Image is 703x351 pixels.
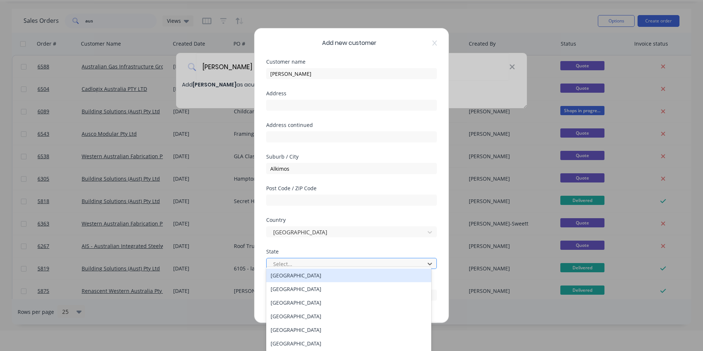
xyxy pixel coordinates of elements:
span: Add new customer [322,39,377,47]
div: [GEOGRAPHIC_DATA] [266,282,431,296]
div: Address [266,91,437,96]
div: [GEOGRAPHIC_DATA] [266,337,431,350]
div: Country [266,217,437,223]
div: [GEOGRAPHIC_DATA] [266,269,431,282]
div: Customer name [266,59,437,64]
div: [GEOGRAPHIC_DATA] [266,296,431,309]
div: Post Code / ZIP Code [266,186,437,191]
div: State [266,249,437,254]
div: Address continued [266,123,437,128]
div: [GEOGRAPHIC_DATA] [266,323,431,337]
div: [GEOGRAPHIC_DATA] [266,309,431,323]
div: Suburb / City [266,154,437,159]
